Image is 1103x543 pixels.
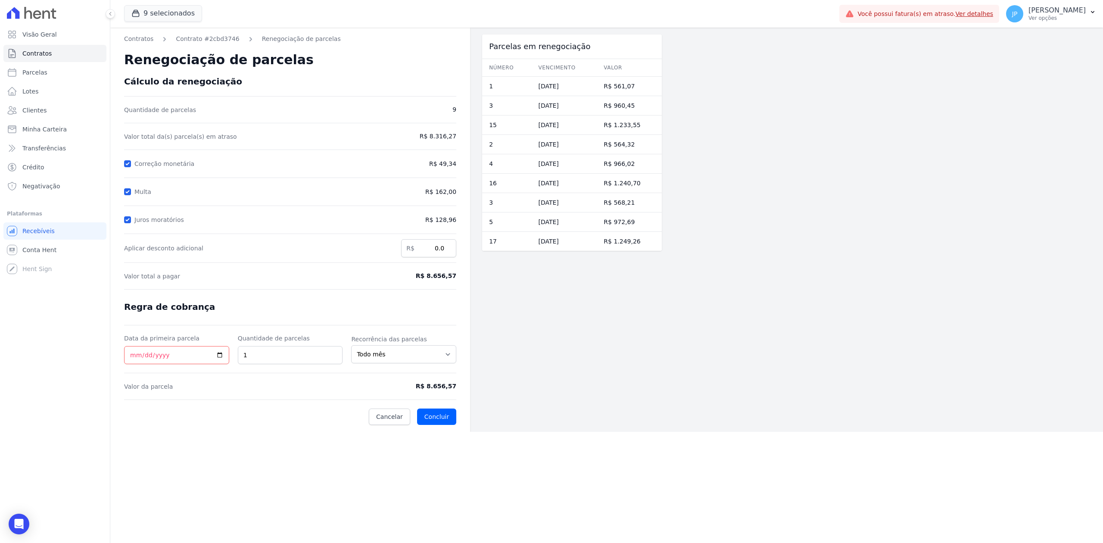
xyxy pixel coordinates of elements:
[482,115,531,135] td: 15
[531,174,597,193] td: [DATE]
[369,409,410,425] a: Cancelar
[3,64,106,81] a: Parcelas
[124,34,153,44] a: Contratos
[3,102,106,119] a: Clientes
[22,125,67,134] span: Minha Carteira
[482,193,531,212] td: 3
[22,246,56,254] span: Conta Hent
[482,77,531,96] td: 1
[22,106,47,115] span: Clientes
[3,159,106,176] a: Crédito
[857,9,993,19] span: Você possui fatura(s) em atraso.
[9,514,29,534] div: Open Intercom Messenger
[22,30,57,39] span: Visão Geral
[597,174,662,193] td: R$ 1.240,70
[3,121,106,138] a: Minha Carteira
[134,188,155,195] label: Multa
[999,2,1103,26] button: JP [PERSON_NAME] Ver opções
[482,154,531,174] td: 4
[7,209,103,219] div: Plataformas
[376,412,403,421] span: Cancelar
[429,159,456,169] span: R$ 49,34
[124,382,371,391] span: Valor da parcela
[238,334,343,343] label: Quantidade de parcelas
[124,106,371,114] span: Quantidade de parcelas
[3,45,106,62] a: Contratos
[22,144,66,153] span: Transferências
[3,241,106,259] a: Conta Hent
[531,59,597,77] th: Vencimento
[3,140,106,157] a: Transferências
[262,34,341,44] a: Renegociação de parcelas
[22,163,44,172] span: Crédito
[482,135,531,154] td: 2
[531,135,597,154] td: [DATE]
[482,34,662,59] div: Parcelas em renegociação
[956,10,994,17] a: Ver detalhes
[531,154,597,174] td: [DATE]
[597,96,662,115] td: R$ 960,45
[22,68,47,77] span: Parcelas
[124,272,371,281] span: Valor total a pagar
[124,334,229,343] label: Data da primeira parcela
[531,212,597,232] td: [DATE]
[3,222,106,240] a: Recebíveis
[531,77,597,96] td: [DATE]
[22,227,55,235] span: Recebíveis
[380,271,456,281] span: R$ 8.656,57
[22,49,52,58] span: Contratos
[597,77,662,96] td: R$ 561,07
[1028,15,1086,22] p: Ver opções
[3,83,106,100] a: Lotes
[531,193,597,212] td: [DATE]
[597,59,662,77] th: Valor
[482,212,531,232] td: 5
[124,52,314,67] span: Renegociação de parcelas
[351,335,456,343] label: Recorrência das parcelas
[380,215,456,225] span: R$ 128,96
[597,232,662,251] td: R$ 1.249,26
[124,302,215,312] span: Regra de cobrança
[531,115,597,135] td: [DATE]
[597,154,662,174] td: R$ 966,02
[380,132,456,141] span: R$ 8.316,27
[482,96,531,115] td: 3
[22,87,39,96] span: Lotes
[597,212,662,232] td: R$ 972,69
[380,187,456,197] span: R$ 162,00
[22,182,60,190] span: Negativação
[134,160,198,167] label: Correção monetária
[124,34,456,44] nav: Breadcrumb
[380,382,456,391] span: R$ 8.656,57
[380,105,456,114] span: 9
[417,409,456,425] button: Concluir
[3,26,106,43] a: Visão Geral
[176,34,239,44] a: Contrato #2cbd3746
[1012,11,1018,17] span: JP
[482,59,531,77] th: Número
[531,96,597,115] td: [DATE]
[1028,6,1086,15] p: [PERSON_NAME]
[531,232,597,251] td: [DATE]
[124,76,242,87] span: Cálculo da renegociação
[124,5,202,22] button: 9 selecionados
[597,135,662,154] td: R$ 564,32
[597,193,662,212] td: R$ 568,21
[3,178,106,195] a: Negativação
[134,216,187,223] label: Juros moratórios
[124,132,371,141] span: Valor total da(s) parcela(s) em atraso
[124,244,393,253] label: Aplicar desconto adicional
[597,115,662,135] td: R$ 1.233,55
[482,232,531,251] td: 17
[482,174,531,193] td: 16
